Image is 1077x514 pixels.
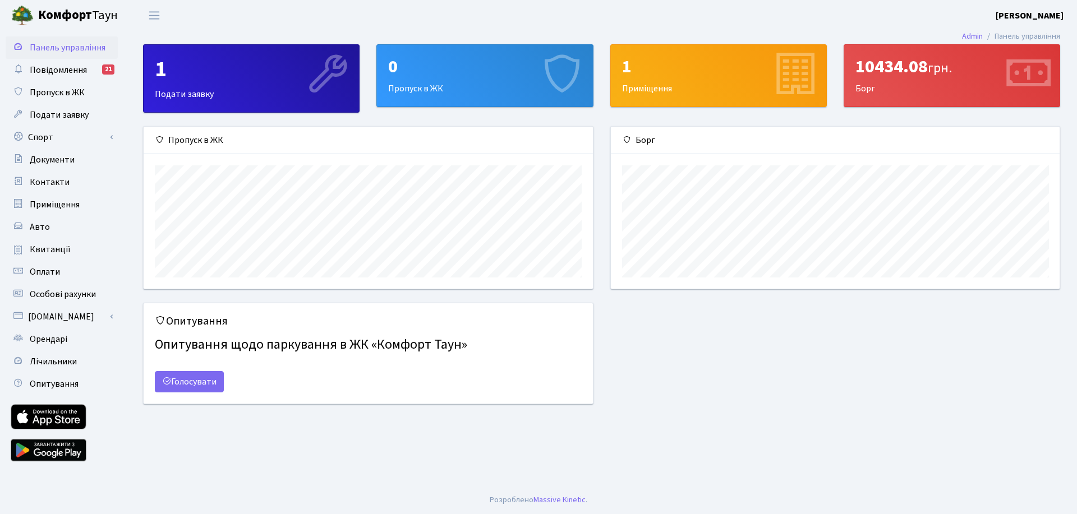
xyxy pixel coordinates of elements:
a: Розроблено [490,494,533,506]
a: Спорт [6,126,118,149]
b: Комфорт [38,6,92,24]
div: Приміщення [611,45,826,106]
a: Авто [6,216,118,238]
span: Лічильники [30,355,77,368]
div: Борг [611,127,1060,154]
a: Панель управління [6,36,118,59]
a: Massive Kinetic [533,494,586,506]
div: Борг [844,45,1060,106]
span: Орендарі [30,333,67,345]
a: Лічильники [6,350,118,373]
a: 1Подати заявку [143,44,360,113]
li: Панель управління [983,30,1060,43]
span: Контакти [30,176,70,188]
span: Авто [30,221,50,233]
div: . [490,494,587,506]
a: [PERSON_NAME] [996,9,1064,22]
span: грн. [928,58,952,78]
span: Панель управління [30,41,105,54]
img: logo.png [11,4,34,27]
span: Особові рахунки [30,288,96,300]
div: Пропуск в ЖК [144,127,593,154]
b: [PERSON_NAME] [996,10,1064,22]
nav: breadcrumb [945,25,1077,48]
div: 1 [155,56,348,83]
a: [DOMAIN_NAME] [6,305,118,328]
div: 0 [388,56,581,77]
a: Admin [962,30,983,42]
a: Контакти [6,171,118,193]
span: Оплати [30,266,60,278]
a: 1Приміщення [610,44,827,107]
h5: Опитування [155,314,582,328]
a: Квитанції [6,238,118,261]
span: Опитування [30,378,79,390]
a: 0Пропуск в ЖК [376,44,593,107]
a: Голосувати [155,371,224,392]
span: Повідомлення [30,64,87,76]
span: Таун [38,6,118,25]
div: 21 [102,64,114,75]
a: Подати заявку [6,104,118,126]
span: Квитанції [30,243,71,256]
div: 1 [622,56,815,77]
a: Документи [6,149,118,171]
h4: Опитування щодо паркування в ЖК «Комфорт Таун» [155,332,582,358]
a: Повідомлення21 [6,59,118,81]
button: Переключити навігацію [140,6,168,25]
a: Пропуск в ЖК [6,81,118,104]
span: Приміщення [30,198,80,211]
a: Опитування [6,373,118,395]
div: Подати заявку [144,45,359,112]
div: 10434.08 [855,56,1048,77]
a: Особові рахунки [6,283,118,305]
span: Пропуск в ЖК [30,86,85,99]
div: Пропуск в ЖК [377,45,592,106]
a: Орендарі [6,328,118,350]
a: Оплати [6,261,118,283]
a: Приміщення [6,193,118,216]
span: Подати заявку [30,109,89,121]
span: Документи [30,154,75,166]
